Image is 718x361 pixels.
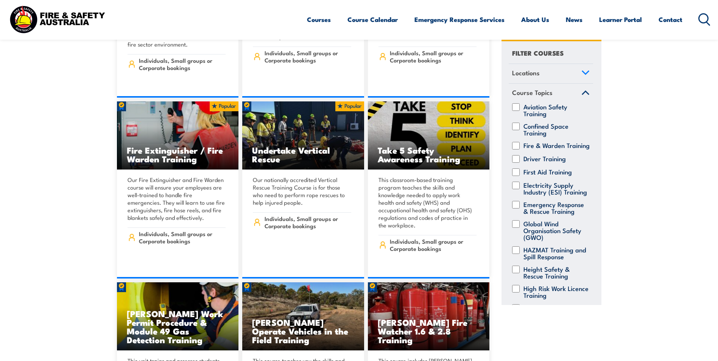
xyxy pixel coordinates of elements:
[242,282,364,350] img: Santos Operate Vehicles in the Field training (1)
[117,282,239,350] img: Santos Work Permit Procedure & Module 49 Gas Detection Training (1)
[347,9,398,30] a: Course Calendar
[414,9,505,30] a: Emergency Response Services
[521,9,549,30] a: About Us
[242,101,364,170] a: Undertake Vertical Rescue
[523,142,590,149] label: Fire & Warden Training
[139,57,226,71] span: Individuals, Small groups or Corporate bookings
[523,168,572,176] label: First Aid Training
[378,146,480,163] h3: Take 5 Safety Awareness Training
[523,201,590,215] label: Emergency Response & Rescue Training
[523,266,590,279] label: Height Safety & Rescue Training
[368,101,490,170] img: Take 5 Safety Awareness Training
[117,101,239,170] a: Fire Extinguisher / Fire Warden Training
[523,285,590,299] label: High Risk Work Licence Training
[242,282,364,350] a: [PERSON_NAME] Operate Vehicles in the Field Training
[523,155,566,163] label: Driver Training
[265,215,351,229] span: Individuals, Small groups or Corporate bookings
[599,9,642,30] a: Learner Portal
[128,176,226,221] p: Our Fire Extinguisher and Fire Warden course will ensure your employees are well-trained to handl...
[378,176,477,229] p: This classroom-based training program teaches the skills and knowledge needed to apply work healt...
[512,88,553,98] span: Course Topics
[265,49,351,64] span: Individuals, Small groups or Corporate bookings
[117,282,239,350] a: [PERSON_NAME] Work Permit Procedure & Module 49 Gas Detection Training
[307,9,331,30] a: Courses
[127,146,229,163] h3: Fire Extinguisher / Fire Warden Training
[127,309,229,344] h3: [PERSON_NAME] Work Permit Procedure & Module 49 Gas Detection Training
[512,48,564,58] h4: FILTER COURSES
[509,84,593,104] a: Course Topics
[523,123,590,136] label: Confined Space Training
[252,318,354,344] h3: [PERSON_NAME] Operate Vehicles in the Field Training
[368,282,490,350] img: Santos Fire Watcher 1.6 & 2.8
[523,246,590,260] label: HAZMAT Training and Spill Response
[566,9,582,30] a: News
[253,176,351,206] p: Our nationally accredited Vertical Rescue Training Course is for those who need to perform rope r...
[390,238,477,252] span: Individuals, Small groups or Corporate bookings
[523,304,590,318] label: Forklift Training & EWP Courses
[659,9,682,30] a: Contact
[523,182,590,195] label: Electricity Supply Industry (ESI) Training
[509,64,593,84] a: Locations
[378,318,480,344] h3: [PERSON_NAME] Fire Watcher 1.6 & 2.8 Training
[252,146,354,163] h3: Undertake Vertical Rescue
[523,220,590,241] label: Global Wind Organisation Safety (GWO)
[117,101,239,170] img: Fire Extinguisher Fire Warden Training
[512,68,540,78] span: Locations
[390,49,477,64] span: Individuals, Small groups or Corporate bookings
[368,282,490,350] a: [PERSON_NAME] Fire Watcher 1.6 & 2.8 Training
[139,230,226,244] span: Individuals, Small groups or Corporate bookings
[523,103,590,117] label: Aviation Safety Training
[242,101,364,170] img: Undertake Vertical Rescue (1)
